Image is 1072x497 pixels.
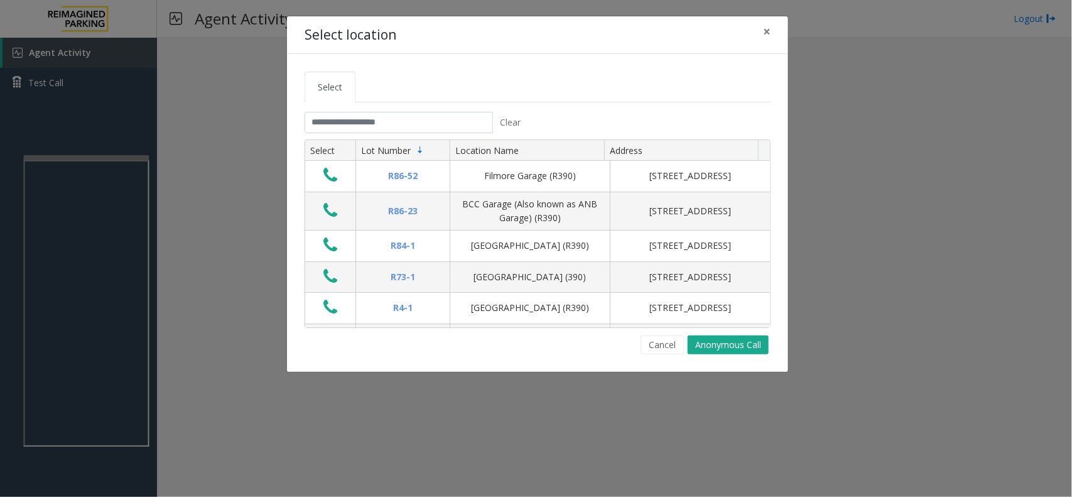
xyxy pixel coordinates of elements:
div: R86-52 [364,169,442,183]
h4: Select location [305,25,396,45]
div: [GEOGRAPHIC_DATA] (390) [458,270,602,284]
span: Lot Number [361,145,411,156]
div: [GEOGRAPHIC_DATA] (R390) [458,301,602,315]
span: Location Name [455,145,519,156]
div: [STREET_ADDRESS] [618,239,762,253]
button: Anonymous Call [688,336,769,354]
div: [STREET_ADDRESS] [618,204,762,218]
div: [GEOGRAPHIC_DATA] (R390) [458,239,602,253]
div: R84-1 [364,239,442,253]
div: [STREET_ADDRESS] [618,301,762,315]
div: BCC Garage (Also known as ANB Garage) (R390) [458,197,602,226]
div: Data table [305,140,770,327]
button: Close [754,16,779,47]
button: Cancel [641,336,684,354]
ul: Tabs [305,72,771,102]
div: [STREET_ADDRESS] [618,169,762,183]
th: Select [305,140,355,161]
div: R4-1 [364,301,442,315]
div: R73-1 [364,270,442,284]
div: [STREET_ADDRESS] [618,270,762,284]
span: Address [610,145,642,156]
button: Clear [493,112,528,133]
div: Filmore Garage (R390) [458,169,602,183]
span: × [763,23,771,40]
span: Select [318,81,342,93]
div: R86-23 [364,204,442,218]
span: Sortable [415,145,425,155]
